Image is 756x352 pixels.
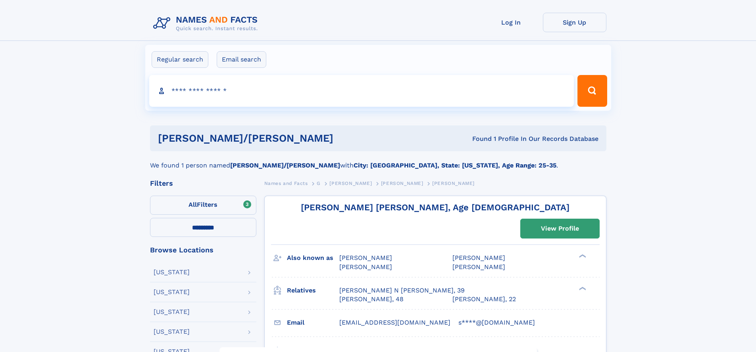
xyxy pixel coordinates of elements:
a: Names and Facts [264,178,308,188]
div: [US_STATE] [154,269,190,275]
label: Regular search [152,51,208,68]
span: All [189,201,197,208]
a: [PERSON_NAME] [381,178,423,188]
span: [PERSON_NAME] [432,181,475,186]
b: City: [GEOGRAPHIC_DATA], State: [US_STATE], Age Range: 25-35 [354,162,556,169]
div: ❯ [577,286,587,291]
a: Sign Up [543,13,606,32]
span: [PERSON_NAME] [452,254,505,262]
h1: [PERSON_NAME]/[PERSON_NAME] [158,133,403,143]
div: ❯ [577,254,587,259]
div: [US_STATE] [154,289,190,295]
div: Filters [150,180,256,187]
span: [PERSON_NAME] [452,263,505,271]
a: View Profile [521,219,599,238]
a: Log In [479,13,543,32]
a: [PERSON_NAME] [PERSON_NAME], Age [DEMOGRAPHIC_DATA] [301,202,569,212]
label: Filters [150,196,256,215]
span: [PERSON_NAME] [339,263,392,271]
div: View Profile [541,219,579,238]
h3: Email [287,316,339,329]
div: We found 1 person named with . [150,151,606,170]
div: Found 1 Profile In Our Records Database [403,135,598,143]
h3: Relatives [287,284,339,297]
span: [PERSON_NAME] [381,181,423,186]
img: Logo Names and Facts [150,13,264,34]
a: G [317,178,321,188]
span: [PERSON_NAME] [329,181,372,186]
span: [EMAIL_ADDRESS][DOMAIN_NAME] [339,319,450,326]
div: Browse Locations [150,246,256,254]
input: search input [149,75,574,107]
span: [PERSON_NAME] [339,254,392,262]
a: [PERSON_NAME] [329,178,372,188]
b: [PERSON_NAME]/[PERSON_NAME] [230,162,340,169]
label: Email search [217,51,266,68]
button: Search Button [577,75,607,107]
a: [PERSON_NAME], 48 [339,295,404,304]
span: G [317,181,321,186]
a: [PERSON_NAME] N [PERSON_NAME], 39 [339,286,465,295]
a: [PERSON_NAME], 22 [452,295,516,304]
div: [US_STATE] [154,309,190,315]
h3: Also known as [287,251,339,265]
div: [US_STATE] [154,329,190,335]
